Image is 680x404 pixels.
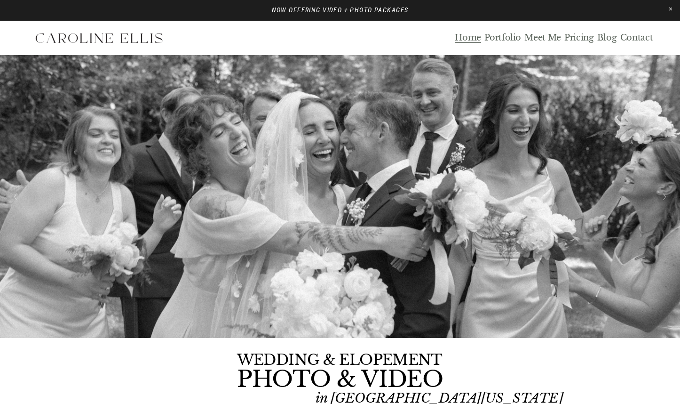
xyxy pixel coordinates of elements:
[620,32,653,43] a: Contact
[237,368,443,391] h1: PHOTO & VIDEO
[27,26,170,50] img: Western North Carolina Wedding Photographer
[658,189,671,204] button: Next Slide
[455,32,481,43] a: Home
[237,353,443,367] h1: WEDDING & ELOPEMENT
[524,32,561,43] a: Meet Me
[564,32,594,43] a: Pricing
[597,32,617,43] a: Blog
[484,32,521,43] a: Portfolio
[9,189,22,204] button: Previous Slide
